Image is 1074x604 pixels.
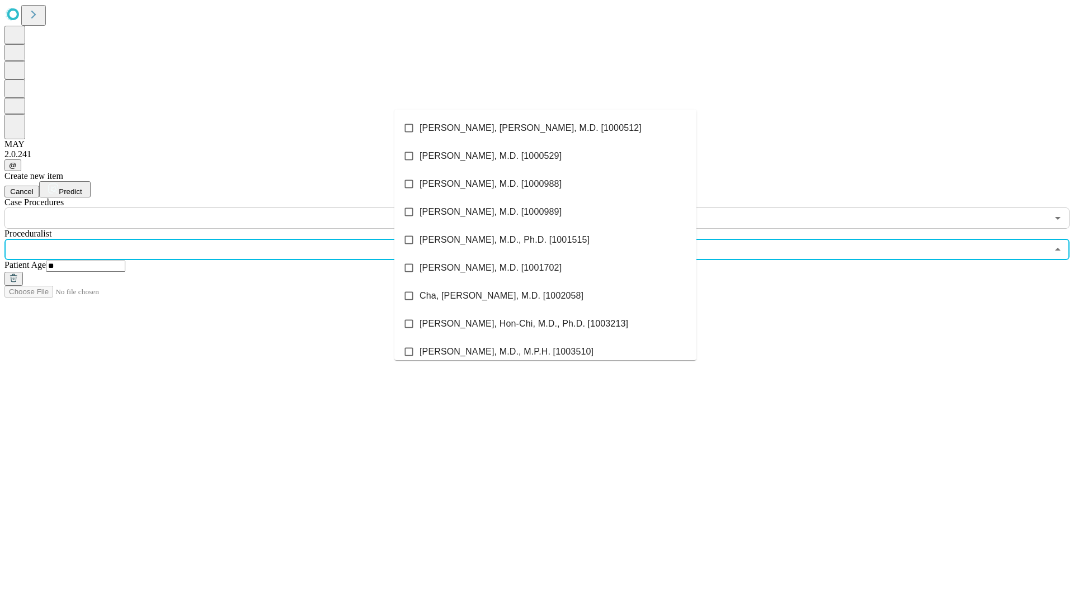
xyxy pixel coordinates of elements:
[4,229,51,238] span: Proceduralist
[1050,210,1066,226] button: Open
[420,289,583,303] span: Cha, [PERSON_NAME], M.D. [1002058]
[4,186,39,197] button: Cancel
[420,233,590,247] span: [PERSON_NAME], M.D., Ph.D. [1001515]
[9,161,17,169] span: @
[59,187,82,196] span: Predict
[420,149,562,163] span: [PERSON_NAME], M.D. [1000529]
[1050,242,1066,257] button: Close
[420,177,562,191] span: [PERSON_NAME], M.D. [1000988]
[4,159,21,171] button: @
[10,187,34,196] span: Cancel
[4,171,63,181] span: Create new item
[420,205,562,219] span: [PERSON_NAME], M.D. [1000989]
[420,121,642,135] span: [PERSON_NAME], [PERSON_NAME], M.D. [1000512]
[4,139,1070,149] div: MAY
[420,261,562,275] span: [PERSON_NAME], M.D. [1001702]
[4,149,1070,159] div: 2.0.241
[39,181,91,197] button: Predict
[4,260,46,270] span: Patient Age
[420,345,593,358] span: [PERSON_NAME], M.D., M.P.H. [1003510]
[420,317,628,331] span: [PERSON_NAME], Hon-Chi, M.D., Ph.D. [1003213]
[4,197,64,207] span: Scheduled Procedure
